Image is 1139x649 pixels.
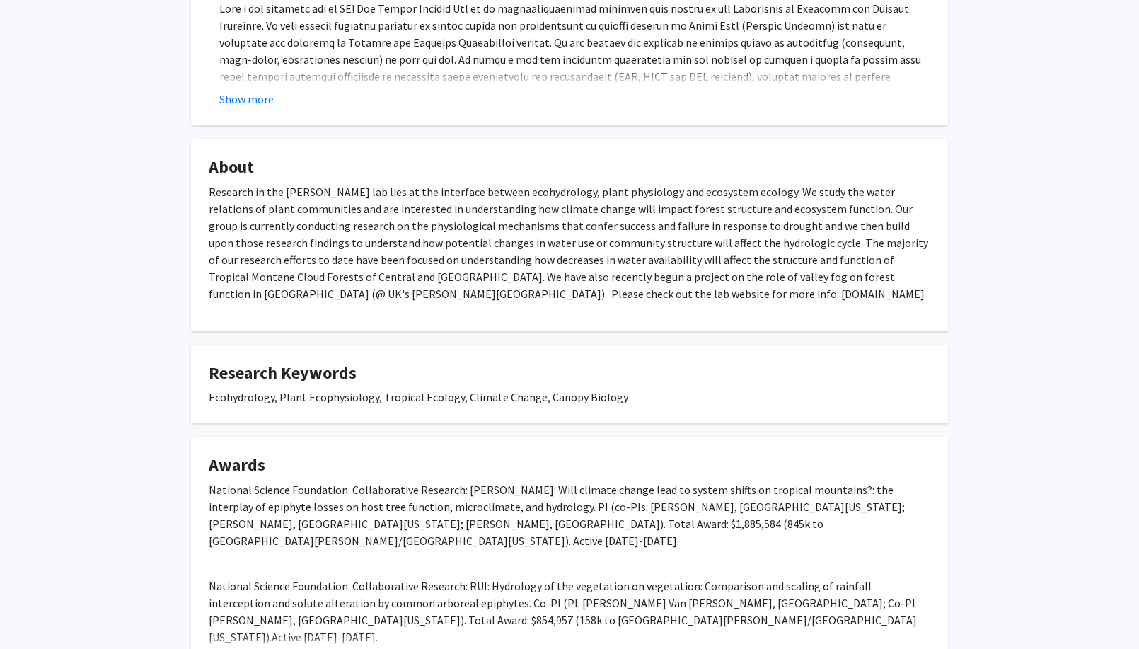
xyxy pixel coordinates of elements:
h4: About [209,157,930,178]
iframe: Chat [11,585,60,638]
h4: Research Keywords [209,363,930,384]
h4: Awards [209,455,930,476]
p: Research in the [PERSON_NAME] lab lies at the interface between ecohydrology, plant physiology an... [209,183,930,302]
p: National Science Foundation. Collaborative Research: RUI: Hydrology of the vegetation on vegetati... [209,578,930,645]
span: Active [DATE]-[DATE]. [272,630,378,644]
div: Ecohydrology, Plant Ecophysiology, Tropical Ecology, Climate Change, Canopy Biology [209,389,930,406]
p: National Science Foundation. Collaborative Research: [PERSON_NAME]: Will climate change lead to s... [209,481,930,549]
button: Show more [219,91,274,108]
